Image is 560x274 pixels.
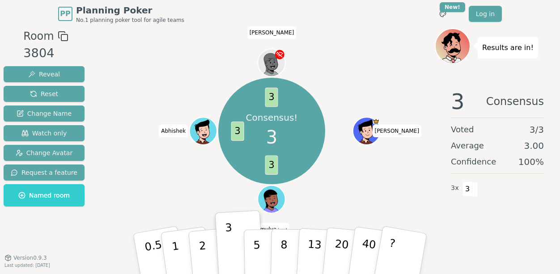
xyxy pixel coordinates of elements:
a: PPPlanning PokerNo.1 planning poker tool for agile teams [58,4,184,24]
span: 3 [265,88,278,107]
span: Gajendra is the host [373,118,380,125]
span: Named room [18,191,70,200]
button: Change Avatar [4,145,85,161]
button: Request a feature [4,164,85,181]
span: Room [23,28,54,44]
div: New! [440,2,465,12]
button: Change Name [4,105,85,122]
span: Average [451,139,484,152]
span: Click to change your name [254,223,289,236]
span: Consensus [486,91,544,112]
button: Reset [4,86,85,102]
button: Click to change your avatar [259,186,285,212]
span: Planning Poker [76,4,184,17]
a: Log in [469,6,502,22]
span: No.1 planning poker tool for agile teams [76,17,184,24]
span: Request a feature [11,168,77,177]
p: Results are in! [482,42,534,54]
span: Reveal [28,70,60,79]
div: 3804 [23,44,68,63]
button: New! [435,6,451,22]
span: 3 [265,155,278,174]
span: Watch only [21,129,67,138]
span: PP [60,8,70,19]
span: 3 x [451,183,459,193]
span: 100 % [518,156,544,168]
button: Reveal [4,66,85,82]
span: 3 [451,91,465,112]
span: 3.00 [524,139,544,152]
span: 3 / 3 [530,123,544,136]
span: Click to change your name [247,26,297,39]
span: Change Name [17,109,72,118]
button: Named room [4,184,85,207]
span: Version 0.9.3 [13,254,47,261]
p: Consensus! [246,111,298,124]
span: Reset [30,89,58,98]
span: (you) [276,228,287,232]
span: 3 [231,121,244,140]
span: Confidence [451,156,496,168]
span: Change Avatar [16,148,73,157]
span: 3 [266,124,277,151]
span: 3 [462,181,473,197]
span: Click to change your name [372,125,421,137]
button: Watch only [4,125,85,141]
p: 3 [225,221,235,270]
span: Voted [451,123,474,136]
span: Click to change your name [159,125,188,137]
button: Version0.9.3 [4,254,47,261]
span: Last updated: [DATE] [4,263,50,268]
